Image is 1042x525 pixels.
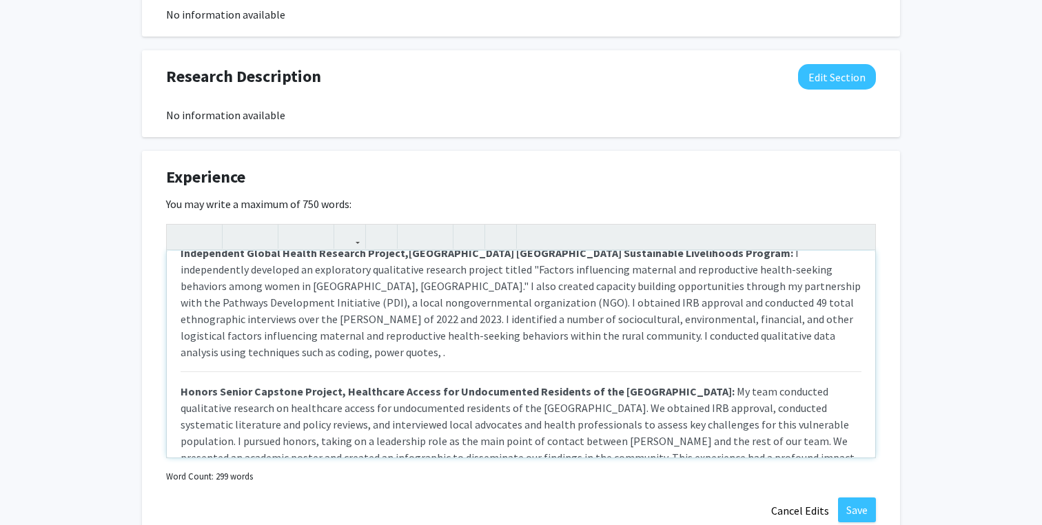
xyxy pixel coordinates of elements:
[401,225,425,249] button: Unordered list
[369,225,394,249] button: Insert Image
[10,463,59,515] iframe: Chat
[181,246,409,260] strong: Independent Global Health Research Project,
[166,165,245,189] span: Experience
[166,196,351,212] label: You may write a maximum of 750 words:
[166,6,876,23] div: No information available
[167,251,875,457] div: Note to users with screen readers: Please deactivate our accessibility plugin for this page as it...
[762,497,838,524] button: Cancel Edits
[798,64,876,90] button: Edit Research Description
[489,225,513,249] button: Insert horizontal rule
[194,225,218,249] button: Redo (Ctrl + Y)
[457,225,481,249] button: Remove format
[338,225,362,249] button: Link
[166,64,321,89] span: Research Description
[170,225,194,249] button: Undo (Ctrl + Z)
[425,225,449,249] button: Ordered list
[226,225,250,249] button: Strong (Ctrl + B)
[181,384,735,398] strong: Honors Senior Capstone Project, Healthcare Access for Undocumented Residents of the [GEOGRAPHIC_D...
[250,225,274,249] button: Emphasis (Ctrl + I)
[848,225,872,249] button: Fullscreen
[306,225,330,249] button: Subscript
[282,225,306,249] button: Superscript
[166,107,876,123] div: No information available
[181,246,861,359] span: I independently developed an exploratory qualitative research project titled "Factors influencing...
[838,497,876,522] button: Save
[409,246,793,260] strong: [GEOGRAPHIC_DATA] [GEOGRAPHIC_DATA] Sustainable Livelihoods Program:
[166,470,253,483] small: Word Count: 299 words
